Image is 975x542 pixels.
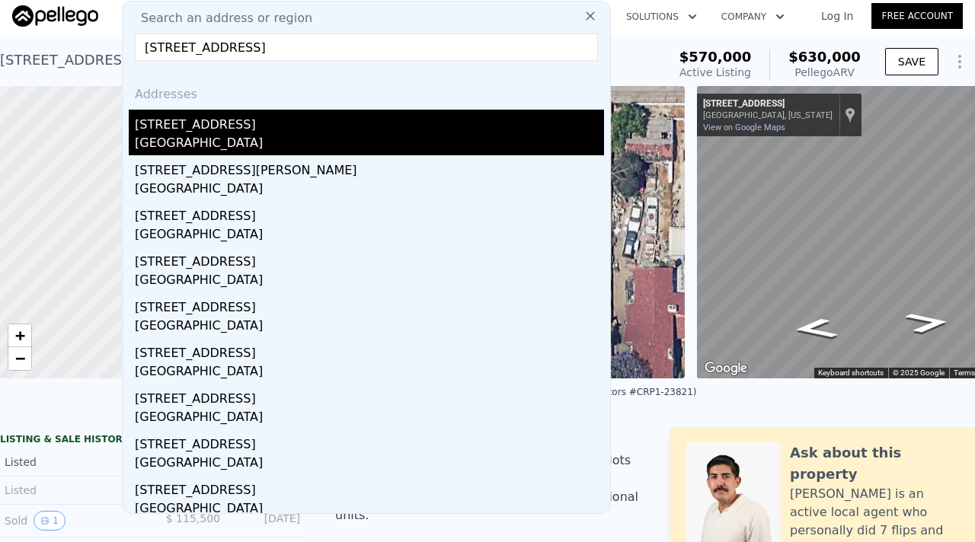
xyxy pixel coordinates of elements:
div: [STREET_ADDRESS] [135,338,604,362]
path: Go East, W 17th St [886,307,969,337]
div: Sold [5,511,140,531]
button: Company [709,3,797,30]
button: Show Options [945,46,975,77]
path: Go West, W 17th St [774,313,857,343]
span: + [15,326,25,345]
div: Ask about this property [790,442,960,485]
div: [STREET_ADDRESS] [135,292,604,317]
div: [GEOGRAPHIC_DATA] [135,454,604,475]
a: Zoom out [8,347,31,370]
img: Google [701,359,751,378]
button: SAVE [885,48,938,75]
div: Addresses [129,73,604,110]
span: $570,000 [679,49,752,65]
div: Listed [5,454,140,470]
a: Free Account [871,3,963,29]
a: Show location on map [845,107,855,123]
span: − [15,349,25,368]
a: Terms (opens in new tab) [954,368,975,377]
input: Enter an address, city, region, neighborhood or zip code [135,33,598,61]
div: [STREET_ADDRESS] [135,201,604,225]
span: © 2025 Google [893,368,945,377]
a: Zoom in [8,324,31,347]
span: Active Listing [679,66,751,78]
button: Solutions [614,3,709,30]
span: $ 115,500 [166,512,220,524]
a: View on Google Maps [703,123,785,132]
div: [STREET_ADDRESS][PERSON_NAME] [135,155,604,180]
div: [STREET_ADDRESS] [135,247,604,271]
div: [DATE] [232,511,300,531]
span: Search an address or region [129,9,312,27]
div: [GEOGRAPHIC_DATA] [135,408,604,429]
a: Log In [803,8,871,24]
div: [STREET_ADDRESS] [135,429,604,454]
div: [GEOGRAPHIC_DATA] [135,271,604,292]
div: [STREET_ADDRESS] [135,475,604,499]
div: [GEOGRAPHIC_DATA] [135,134,604,155]
div: [STREET_ADDRESS] [135,110,604,134]
div: [STREET_ADDRESS] [703,98,833,110]
span: $630,000 [788,49,861,65]
div: [GEOGRAPHIC_DATA] [135,317,604,338]
div: [GEOGRAPHIC_DATA] [135,180,604,201]
div: [GEOGRAPHIC_DATA] [135,362,604,384]
a: Open this area in Google Maps (opens a new window) [701,359,751,378]
div: [GEOGRAPHIC_DATA] [135,499,604,521]
div: Pellego ARV [788,65,861,80]
img: Pellego [12,5,98,27]
div: Listed [5,483,140,498]
div: [STREET_ADDRESS] [135,384,604,408]
button: View historical data [34,511,66,531]
button: Keyboard shortcuts [818,368,884,378]
div: [GEOGRAPHIC_DATA], [US_STATE] [703,110,833,120]
div: [GEOGRAPHIC_DATA] [135,225,604,247]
